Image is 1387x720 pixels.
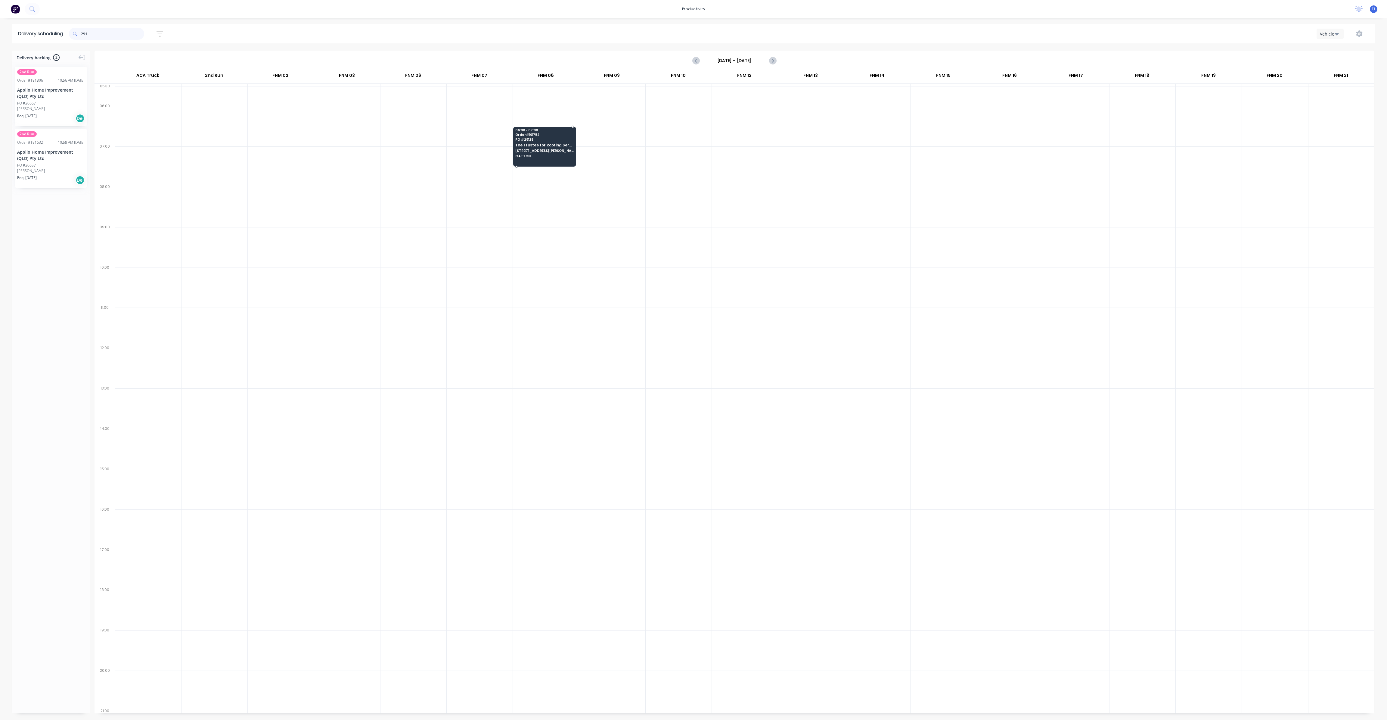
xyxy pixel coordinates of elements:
span: Delivery backlog [17,55,51,61]
div: 07:00 [95,143,115,183]
div: [PERSON_NAME] [17,168,85,174]
span: 06:30 - 07:30 [515,128,574,132]
div: Del [76,114,85,123]
span: 2nd Run [17,131,37,137]
div: FNM 14 [844,70,910,83]
div: PO #20657 [17,163,36,168]
div: 11:00 [95,304,115,344]
div: 10:00 [95,264,115,304]
span: F1 [1372,6,1376,12]
div: FNM 20 [1242,70,1308,83]
div: FNM 08 [513,70,579,83]
div: 08:00 [95,183,115,224]
span: 2nd Run [17,69,37,75]
div: 09:00 [95,224,115,264]
div: productivity [679,5,708,14]
span: Req. [DATE] [17,113,37,119]
div: FNM 21 [1308,70,1374,83]
button: Vehicle [1317,29,1344,39]
div: FNM 17 [1043,70,1109,83]
div: FNM 03 [314,70,380,83]
div: FNM 16 [976,70,1042,83]
div: Apollo Home Improvement (QLD) Pty Ltd [17,149,85,161]
div: 12:00 [95,344,115,385]
div: Delivery scheduling [12,24,69,43]
div: PO #20667 [17,101,36,106]
div: FNM 10 [645,70,711,83]
div: FNM 09 [579,70,645,83]
div: 2nd Run [181,70,247,83]
div: 16:00 [95,506,115,546]
span: Req. [DATE] [17,175,37,180]
div: 17:00 [95,546,115,587]
span: PO # 29128 [515,138,574,141]
input: Search for orders [81,28,144,40]
div: FNM 15 [910,70,976,83]
div: FNM 18 [1109,70,1175,83]
div: FNM 07 [446,70,512,83]
div: Order # 191632 [17,140,43,145]
div: 10:58 AM [DATE] [58,140,85,145]
div: 21:00 [95,707,115,715]
div: 15:00 [95,465,115,506]
div: 19:00 [95,627,115,667]
div: 05:30 [95,83,115,102]
img: Factory [11,5,20,14]
span: 2 [53,54,60,61]
div: 13:00 [95,385,115,425]
span: [STREET_ADDRESS][PERSON_NAME] [515,149,574,152]
span: GATTON [515,154,574,158]
div: Order # 191806 [17,78,43,83]
div: Apollo Home Improvement (QLD) Pty Ltd [17,87,85,99]
div: [PERSON_NAME] [17,106,85,111]
div: 20:00 [95,667,115,707]
div: FNM 13 [778,70,844,83]
div: FNM 02 [247,70,313,83]
div: FNM 12 [712,70,777,83]
span: Order # 191752 [515,133,574,136]
div: ACA Truck [115,70,181,83]
div: 06:00 [95,102,115,143]
div: 10:56 AM [DATE] [58,78,85,83]
div: Del [76,176,85,185]
div: FNM 06 [380,70,446,83]
span: The Trustee for Roofing Services QLD Trust [515,143,574,147]
div: 14:00 [95,425,115,465]
div: FNM 19 [1175,70,1241,83]
div: Vehicle [1320,31,1337,37]
div: 18:00 [95,586,115,627]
